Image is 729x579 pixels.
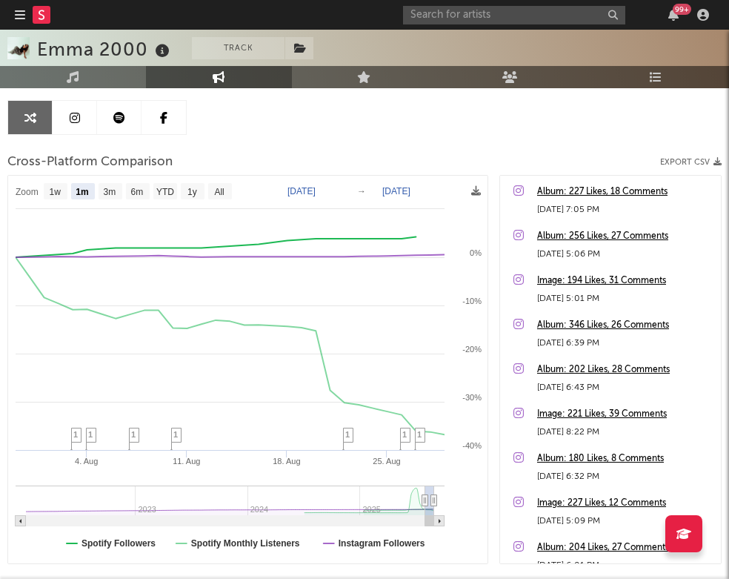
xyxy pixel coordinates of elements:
[537,539,713,557] a: Album: 204 Likes, 27 Comments
[173,457,200,466] text: 11. Aug
[462,393,482,402] text: -30%
[191,538,300,549] text: Spotify Monthly Listeners
[214,187,224,197] text: All
[37,37,173,62] div: Emma 2000
[537,334,713,352] div: [DATE] 6:39 PM
[462,441,482,450] text: -40%
[50,187,61,197] text: 1w
[470,248,482,257] text: 0%
[73,430,78,439] span: 1
[273,457,300,466] text: 18. Aug
[104,187,116,197] text: 3m
[668,9,679,21] button: 99+
[537,406,713,423] a: Image: 221 Likes, 39 Comments
[81,538,156,549] text: Spotify Followers
[7,153,173,171] span: Cross-Platform Comparison
[75,457,98,466] text: 4. Aug
[537,228,713,245] a: Album: 256 Likes, 27 Comments
[131,187,144,197] text: 6m
[673,4,691,15] div: 99 +
[345,430,350,439] span: 1
[462,345,482,354] text: -20%
[537,423,713,441] div: [DATE] 8:22 PM
[537,183,713,201] a: Album: 227 Likes, 18 Comments
[357,186,366,196] text: →
[403,6,625,24] input: Search for artists
[537,290,713,308] div: [DATE] 5:01 PM
[76,187,88,197] text: 1m
[537,317,713,334] a: Album: 346 Likes, 26 Comments
[16,187,39,197] text: Zoom
[537,557,713,575] div: [DATE] 6:01 PM
[537,450,713,468] a: Album: 180 Likes, 8 Comments
[462,297,482,305] text: -10%
[287,186,316,196] text: [DATE]
[660,158,722,167] button: Export CSV
[131,430,136,439] span: 1
[537,245,713,263] div: [DATE] 5:06 PM
[339,538,425,549] text: Instagram Followers
[88,430,93,439] span: 1
[173,430,178,439] span: 1
[192,37,284,59] button: Track
[156,187,174,197] text: YTD
[537,379,713,397] div: [DATE] 6:43 PM
[402,430,407,439] span: 1
[537,512,713,530] div: [DATE] 5:09 PM
[537,272,713,290] a: Image: 194 Likes, 31 Comments
[537,494,713,512] a: Image: 227 Likes, 12 Comments
[417,430,422,439] span: 1
[537,201,713,219] div: [DATE] 7:05 PM
[382,186,410,196] text: [DATE]
[537,468,713,486] div: [DATE] 6:32 PM
[537,361,713,379] a: Album: 202 Likes, 28 Comments
[187,187,197,197] text: 1y
[373,457,400,466] text: 25. Aug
